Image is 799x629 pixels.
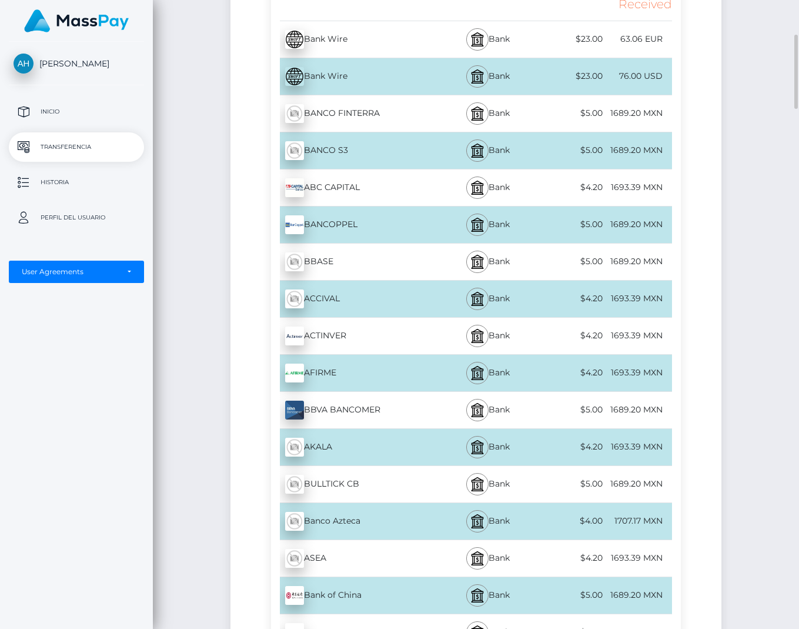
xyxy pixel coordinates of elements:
[9,132,144,162] a: Transferencia
[285,215,304,234] img: 9k=
[605,360,672,386] div: 1693.39 MXN
[271,505,438,538] div: Banco Azteca
[271,394,438,427] div: BBVA BANCOMER
[539,434,606,460] div: $4.20
[438,466,538,502] div: Bank
[539,248,606,275] div: $5.00
[22,267,118,277] div: User Agreements
[285,401,304,420] img: Z
[285,289,304,308] img: wMhJQYtZFAryAAAAABJRU5ErkJggg==
[470,403,484,417] img: bank.svg
[285,364,304,382] img: wDurmZ5GAwPVQAAAABJRU5ErkJggg==
[14,103,139,121] p: Inicio
[438,503,538,540] div: Bank
[438,540,538,577] div: Bank
[14,138,139,156] p: Transferencia
[605,100,672,127] div: 1689.20 MXN
[9,261,144,283] button: User Agreements
[9,203,144,232] a: Perfil del usuario
[285,67,304,86] img: E16AAAAAElFTkSuQmCC
[539,322,606,349] div: $4.20
[539,100,606,127] div: $5.00
[271,357,438,390] div: AFIRME
[470,477,484,491] img: bank.svg
[14,174,139,191] p: Historia
[271,542,438,575] div: ASEA
[539,211,606,238] div: $5.00
[438,392,538,428] div: Bank
[271,245,438,278] div: BBASE
[539,508,606,534] div: $4.00
[285,178,304,197] img: EpeIAgTCGKbINrDxCErsNH41PwwM8fdr3RuZONAQAAAABJRU5ErkJggg==
[285,30,304,49] img: E16AAAAAElFTkSuQmCC
[271,208,438,241] div: BANCOPPEL
[539,63,606,89] div: $23.00
[470,107,484,121] img: bank.svg
[605,582,672,608] div: 1689.20 MXN
[539,545,606,571] div: $4.20
[605,248,672,275] div: 1689.20 MXN
[271,468,438,501] div: BULLTICK CB
[285,104,304,123] img: wMhJQYtZFAryAAAAABJRU5ErkJggg==
[438,244,538,280] div: Bank
[539,471,606,497] div: $5.00
[605,174,672,201] div: 1693.39 MXN
[285,252,304,271] img: wMhJQYtZFAryAAAAABJRU5ErkJggg==
[470,218,484,232] img: bank.svg
[605,322,672,349] div: 1693.39 MXN
[285,586,304,605] img: dOP0xTQFAAFNND1NNAUsAAFNNAtMMi6i5oCGuh6DmgKWIACGugWGGTdRU0BDXQ9BzQFLEABDXQLDLLuoqaABrqeA5oCFqCABr...
[285,549,304,568] img: wMhJQYtZFAryAAAAABJRU5ErkJggg==
[605,63,672,89] div: 76.00 USD
[438,58,538,95] div: Bank
[271,320,438,352] div: ACTINVER
[470,69,484,84] img: bank.svg
[438,318,538,354] div: Bank
[539,26,606,52] div: $23.00
[470,255,484,269] img: bank.svg
[539,582,606,608] div: $5.00
[605,211,672,238] div: 1689.20 MXN
[9,168,144,197] a: Historia
[271,579,438,612] div: Bank of China
[539,137,606,164] div: $5.00
[9,58,144,69] span: [PERSON_NAME]
[470,292,484,306] img: bank.svg
[539,285,606,312] div: $4.20
[271,171,438,204] div: ABC CAPITAL
[438,21,538,58] div: Bank
[285,327,304,345] img: gsAbPJdzrDzUAAAAABJRU5ErkJggg==
[470,588,484,603] img: bank.svg
[605,285,672,312] div: 1693.39 MXN
[271,134,438,167] div: BANCO S3
[438,207,538,243] div: Bank
[470,329,484,343] img: bank.svg
[271,282,438,315] div: ACCIVAL
[605,26,672,52] div: 63.06 EUR
[438,132,538,169] div: Bank
[438,169,538,206] div: Bank
[271,60,438,93] div: Bank Wire
[605,434,672,460] div: 1693.39 MXN
[438,429,538,465] div: Bank
[605,471,672,497] div: 1689.20 MXN
[24,9,129,32] img: MassPay
[438,577,538,614] div: Bank
[470,32,484,46] img: bank.svg
[285,438,304,457] img: wMhJQYtZFAryAAAAABJRU5ErkJggg==
[9,97,144,127] a: Inicio
[470,181,484,195] img: bank.svg
[438,281,538,317] div: Bank
[605,545,672,571] div: 1693.39 MXN
[605,508,672,534] div: 1707.17 MXN
[470,514,484,528] img: bank.svg
[539,397,606,423] div: $5.00
[438,95,538,132] div: Bank
[470,551,484,565] img: bank.svg
[470,366,484,380] img: bank.svg
[285,512,304,531] img: wMhJQYtZFAryAAAAABJRU5ErkJggg==
[605,397,672,423] div: 1689.20 MXN
[271,97,438,130] div: BANCO FINTERRA
[539,360,606,386] div: $4.20
[470,440,484,454] img: bank.svg
[438,355,538,391] div: Bank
